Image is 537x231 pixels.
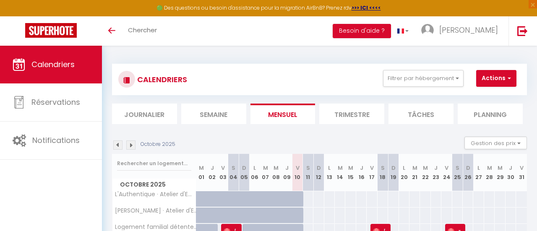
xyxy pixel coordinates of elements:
[388,104,454,124] li: Tâches
[228,154,239,191] th: 04
[31,59,75,70] span: Calendriers
[441,154,452,191] th: 24
[439,25,498,35] span: [PERSON_NAME]
[458,104,523,124] li: Planning
[112,179,196,191] span: Octobre 2025
[242,164,246,172] abbr: D
[25,23,77,38] img: Super Booking
[217,154,228,191] th: 03
[464,137,527,149] button: Gestion des prix
[509,164,512,172] abbr: J
[317,164,321,172] abbr: D
[306,164,310,172] abbr: S
[487,164,492,172] abbr: M
[253,164,256,172] abbr: L
[333,24,391,38] button: Besoin d'aide ?
[423,164,428,172] abbr: M
[114,208,198,214] span: [PERSON_NAME] · Atelier d'Emile - Détente avec JACUZZI® privé
[445,164,448,172] abbr: V
[335,154,345,191] th: 14
[348,164,353,172] abbr: M
[498,164,503,172] abbr: M
[484,154,495,191] th: 28
[135,70,187,89] h3: CALENDRIERS
[260,154,271,191] th: 07
[122,16,163,46] a: Chercher
[431,154,441,191] th: 23
[250,154,260,191] th: 06
[391,164,396,172] abbr: D
[313,154,324,191] th: 12
[207,154,217,191] th: 02
[128,26,157,34] span: Chercher
[338,164,343,172] abbr: M
[463,154,473,191] th: 26
[292,154,302,191] th: 10
[520,164,524,172] abbr: V
[367,154,377,191] th: 17
[409,154,420,191] th: 21
[271,154,281,191] th: 08
[399,154,409,191] th: 20
[473,154,484,191] th: 27
[378,154,388,191] th: 18
[319,104,384,124] li: Trimestre
[274,164,279,172] abbr: M
[495,154,505,191] th: 29
[285,164,289,172] abbr: J
[352,4,381,11] a: >>> ICI <<<<
[31,97,80,107] span: Réservations
[232,164,235,172] abbr: S
[466,164,470,172] abbr: D
[452,154,463,191] th: 25
[360,164,363,172] abbr: J
[181,104,246,124] li: Semaine
[456,164,459,172] abbr: S
[112,104,177,124] li: Journalier
[211,164,214,172] abbr: J
[239,154,249,191] th: 05
[403,164,405,172] abbr: L
[114,191,198,197] span: L'Authentique · Atelier d'Emile - Jacuzzi ® privatif - Mezzanine
[196,154,207,191] th: 01
[476,70,516,87] button: Actions
[421,24,434,36] img: ...
[516,154,527,191] th: 31
[114,224,198,230] span: Logement familial détente JACUZZI privatif
[199,164,204,172] abbr: M
[250,104,315,124] li: Mensuel
[221,164,225,172] abbr: V
[328,164,331,172] abbr: L
[356,154,367,191] th: 16
[388,154,399,191] th: 19
[324,154,335,191] th: 13
[263,164,268,172] abbr: M
[415,16,508,46] a: ... [PERSON_NAME]
[434,164,438,172] abbr: J
[296,164,300,172] abbr: V
[303,154,313,191] th: 11
[282,154,292,191] th: 09
[412,164,417,172] abbr: M
[420,154,430,191] th: 22
[477,164,480,172] abbr: L
[117,156,191,171] input: Rechercher un logement...
[381,164,385,172] abbr: S
[32,135,80,145] span: Notifications
[345,154,356,191] th: 15
[517,26,528,36] img: logout
[141,140,175,148] p: Octobre 2025
[370,164,374,172] abbr: V
[506,154,516,191] th: 30
[383,70,464,87] button: Filtrer par hébergement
